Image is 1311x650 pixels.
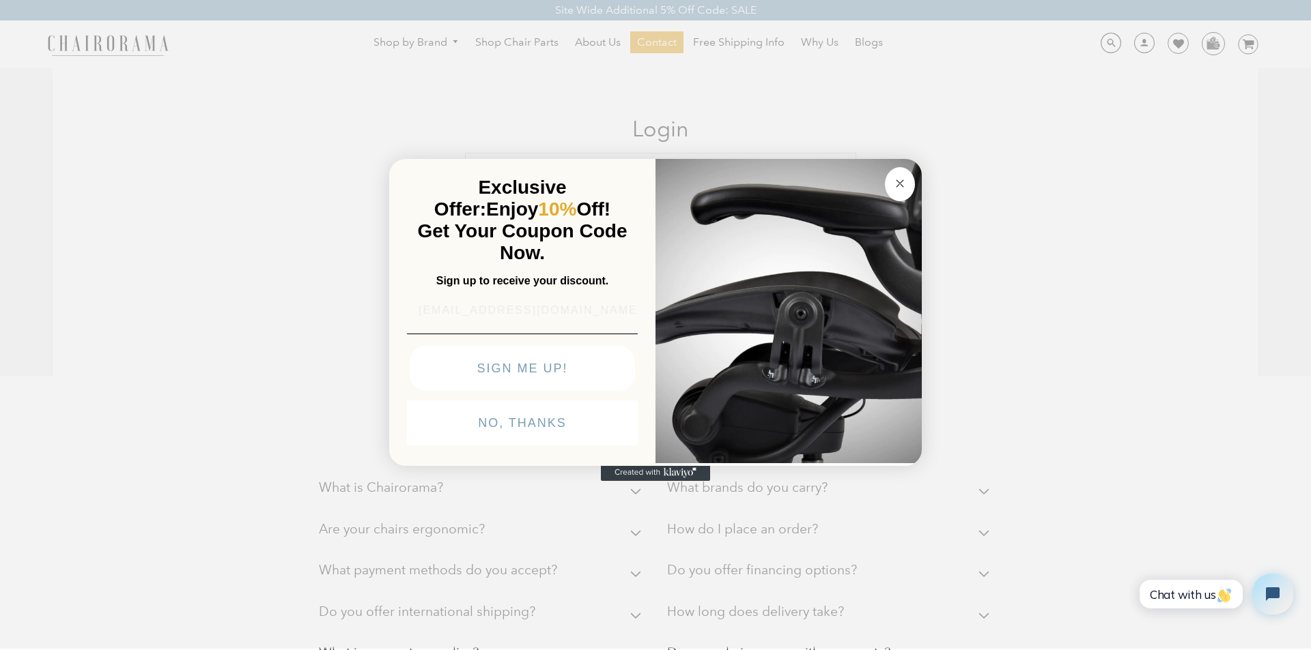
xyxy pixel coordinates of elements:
input: Email [407,297,638,324]
span: 10% [538,198,576,220]
button: SIGN ME UP! [410,346,635,391]
button: Close dialog [885,167,915,201]
span: Enjoy Off! [486,198,610,220]
img: 92d77583-a095-41f6-84e7-858462e0427a.jpeg [655,156,922,463]
a: Created with Klaviyo - opens in a new tab [601,464,710,481]
span: Exclusive Offer: [434,177,567,220]
button: NO, THANKS [407,400,638,445]
span: Sign up to receive your discount. [436,275,608,286]
iframe: Tidio Chat [1129,562,1305,626]
span: Get Your Coupon Code Now. [418,220,628,263]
